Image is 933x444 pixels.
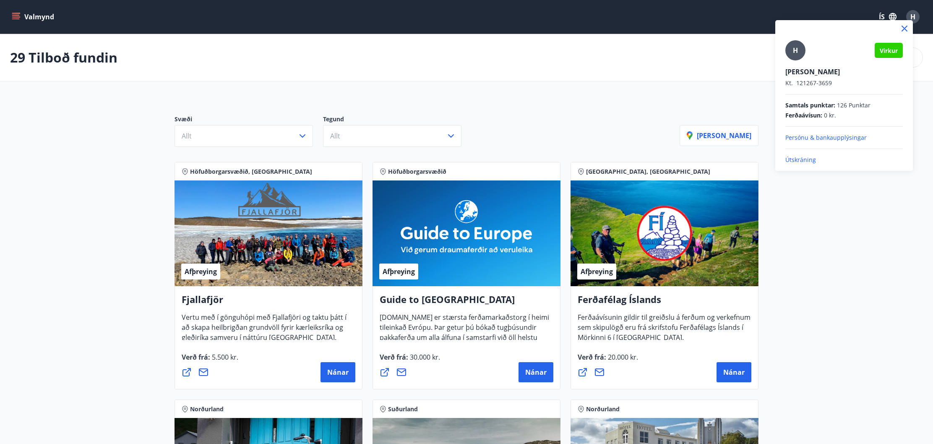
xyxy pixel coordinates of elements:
[793,46,798,55] span: H
[785,67,903,76] p: [PERSON_NAME]
[824,111,836,120] span: 0 kr.
[785,101,835,110] span: Samtals punktar :
[785,111,822,120] span: Ferðaávísun :
[880,47,898,55] span: Virkur
[785,133,903,142] p: Persónu & bankaupplýsingar
[837,101,870,110] span: 126 Punktar
[785,156,903,164] p: Útskráning
[785,79,793,87] span: Kt.
[785,79,903,87] p: 121267-3659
